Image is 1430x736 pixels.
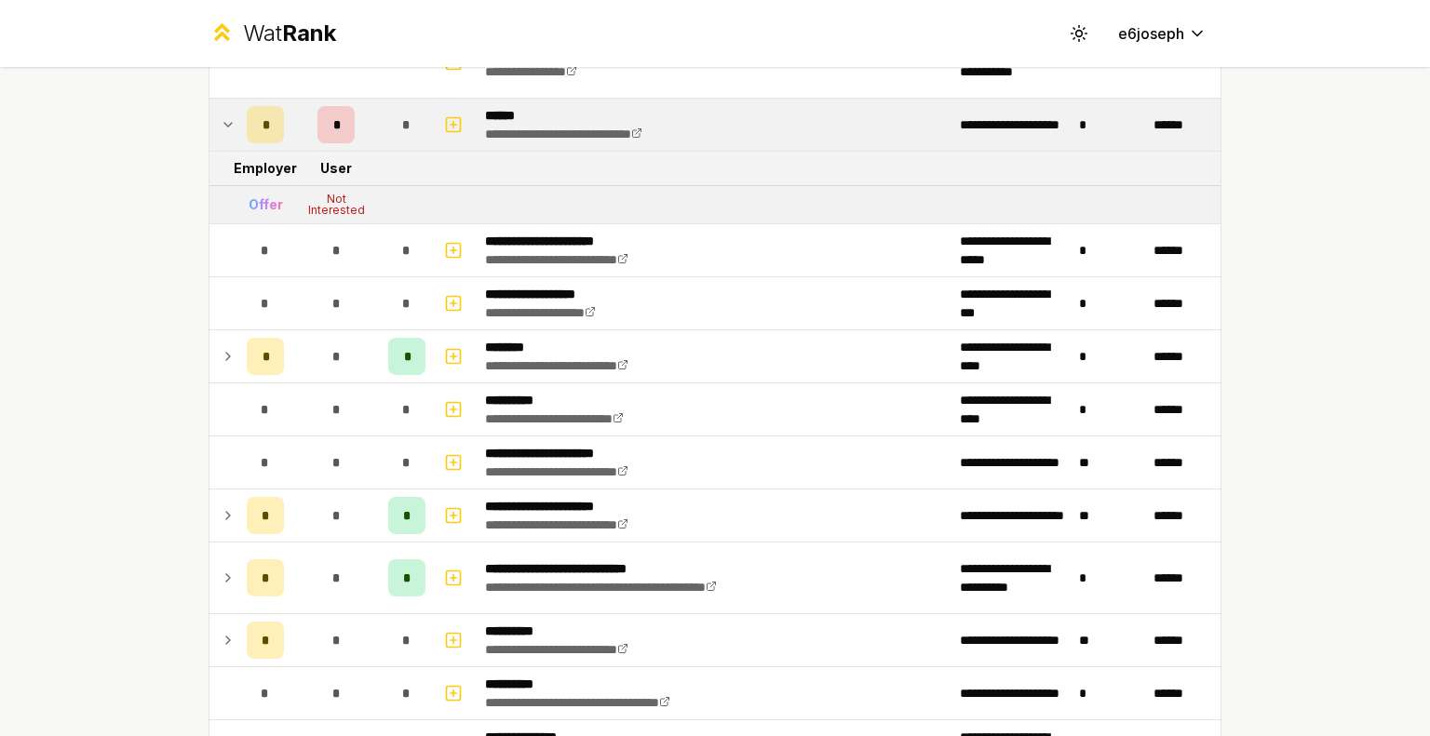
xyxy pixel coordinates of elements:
div: Offer [249,195,283,214]
div: Not Interested [299,194,373,216]
span: Rank [282,20,336,47]
td: Employer [239,152,291,185]
td: User [291,152,381,185]
a: WatRank [209,19,336,48]
span: e6joseph [1118,22,1184,45]
div: Wat [243,19,336,48]
button: e6joseph [1103,17,1221,50]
